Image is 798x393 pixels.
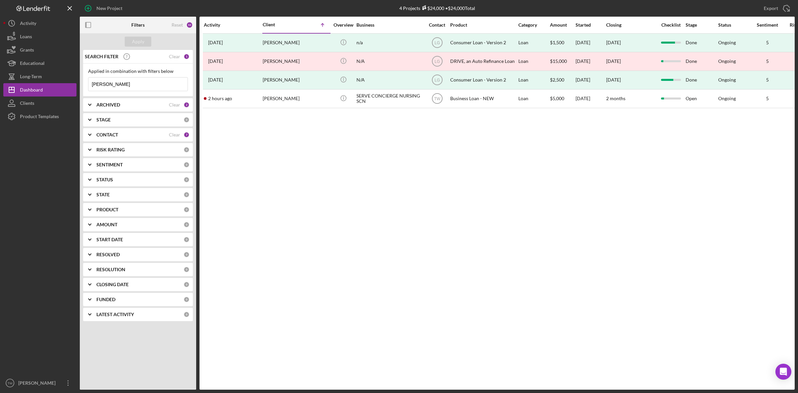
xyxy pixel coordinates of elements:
[20,43,34,58] div: Grants
[20,110,59,125] div: Product Templates
[751,59,784,64] div: 5
[184,252,190,258] div: 0
[263,53,329,70] div: [PERSON_NAME]
[186,22,193,28] div: 10
[96,312,134,317] b: LATEST ACTIVITY
[434,97,440,101] text: TW
[169,54,180,59] div: Clear
[96,147,125,152] b: RISK RATING
[208,59,223,64] time: 2024-11-05 19:13
[208,77,223,83] time: 2025-01-21 16:11
[184,296,190,302] div: 0
[550,53,575,70] div: $15,000
[356,90,423,107] div: SERVE CONCIERGE NURSING SCN
[20,30,32,45] div: Loans
[434,78,440,83] text: LG
[606,96,625,101] time: 2 months
[576,53,605,70] div: [DATE]
[356,22,423,28] div: Business
[718,77,736,83] div: Ongoing
[184,207,190,213] div: 0
[96,282,129,287] b: CLOSING DATE
[208,40,223,45] time: 2024-10-01 12:35
[80,2,129,15] button: New Project
[757,2,795,15] button: Export
[550,71,575,89] div: $2,500
[131,22,145,28] b: Filters
[3,30,76,43] a: Loans
[3,83,76,97] button: Dashboard
[3,43,76,57] button: Grants
[184,311,190,317] div: 0
[518,22,549,28] div: Category
[3,110,76,123] button: Product Templates
[686,71,718,89] div: Done
[450,22,517,28] div: Product
[450,34,517,52] div: Consumer Loan - Version 2
[20,83,43,98] div: Dashboard
[718,22,750,28] div: Status
[450,53,517,70] div: DRIVE, an Auto Refinance Loan
[96,267,125,272] b: RESOLUTION
[132,37,144,47] div: Apply
[169,102,180,107] div: Clear
[263,90,329,107] div: [PERSON_NAME]
[686,34,718,52] div: Done
[3,57,76,70] button: Educational
[434,59,440,64] text: LG
[751,96,784,101] div: 5
[96,207,118,212] b: PRODUCT
[606,58,621,64] time: [DATE]
[606,22,656,28] div: Closing
[184,282,190,288] div: 0
[399,5,475,11] div: 4 Projects • $24,000 Total
[184,117,190,123] div: 0
[20,97,34,111] div: Clients
[686,90,718,107] div: Open
[184,237,190,243] div: 0
[450,90,517,107] div: Business Loan - NEW
[3,70,76,83] button: Long-Term
[518,34,549,52] div: Loan
[172,22,183,28] div: Reset
[657,22,685,28] div: Checklist
[184,147,190,153] div: 0
[8,381,13,385] text: TW
[751,40,784,45] div: 5
[184,162,190,168] div: 0
[550,22,575,28] div: Amount
[184,132,190,138] div: 7
[606,40,621,45] div: [DATE]
[20,70,42,85] div: Long-Term
[96,117,111,122] b: STAGE
[356,71,423,89] div: N/A
[184,54,190,60] div: 1
[20,17,36,32] div: Activity
[751,22,784,28] div: Sentiment
[686,22,718,28] div: Stage
[764,2,778,15] div: Export
[96,252,120,257] b: RESOLVED
[96,132,118,137] b: CONTACT
[751,77,784,83] div: 5
[208,96,232,101] time: 2025-09-30 14:43
[3,376,76,390] button: TW[PERSON_NAME]
[356,53,423,70] div: N/A
[88,69,188,74] div: Applied in combination with filters below
[606,77,621,83] div: [DATE]
[518,53,549,70] div: Loan
[96,237,123,242] b: START DATE
[184,102,190,108] div: 2
[434,41,440,45] text: LG
[550,34,575,52] div: $1,500
[518,90,549,107] div: Loan
[686,53,718,70] div: Done
[169,132,180,137] div: Clear
[96,192,110,197] b: STATE
[518,71,549,89] div: Loan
